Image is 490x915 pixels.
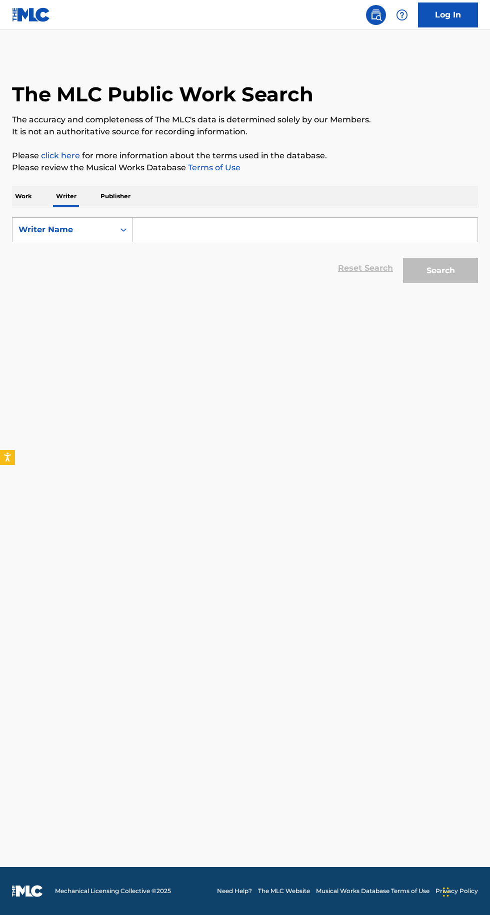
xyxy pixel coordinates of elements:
[443,877,449,907] div: Drag
[41,151,80,160] a: click here
[97,186,133,207] p: Publisher
[396,9,408,21] img: help
[12,162,478,174] p: Please review the Musical Works Database
[12,186,35,207] p: Work
[18,224,108,236] div: Writer Name
[316,887,429,896] a: Musical Works Database Terms of Use
[12,885,43,897] img: logo
[12,7,50,22] img: MLC Logo
[55,887,171,896] span: Mechanical Licensing Collective © 2025
[12,126,478,138] p: It is not an authoritative source for recording information.
[12,150,478,162] p: Please for more information about the terms used in the database.
[217,887,252,896] a: Need Help?
[440,867,490,915] iframe: Chat Widget
[392,5,412,25] div: Help
[258,887,310,896] a: The MLC Website
[370,9,382,21] img: search
[12,114,478,126] p: The accuracy and completeness of The MLC's data is determined solely by our Members.
[186,163,240,172] a: Terms of Use
[366,5,386,25] a: Public Search
[435,887,478,896] a: Privacy Policy
[418,2,478,27] a: Log In
[12,217,478,288] form: Search Form
[53,186,79,207] p: Writer
[12,82,313,107] h1: The MLC Public Work Search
